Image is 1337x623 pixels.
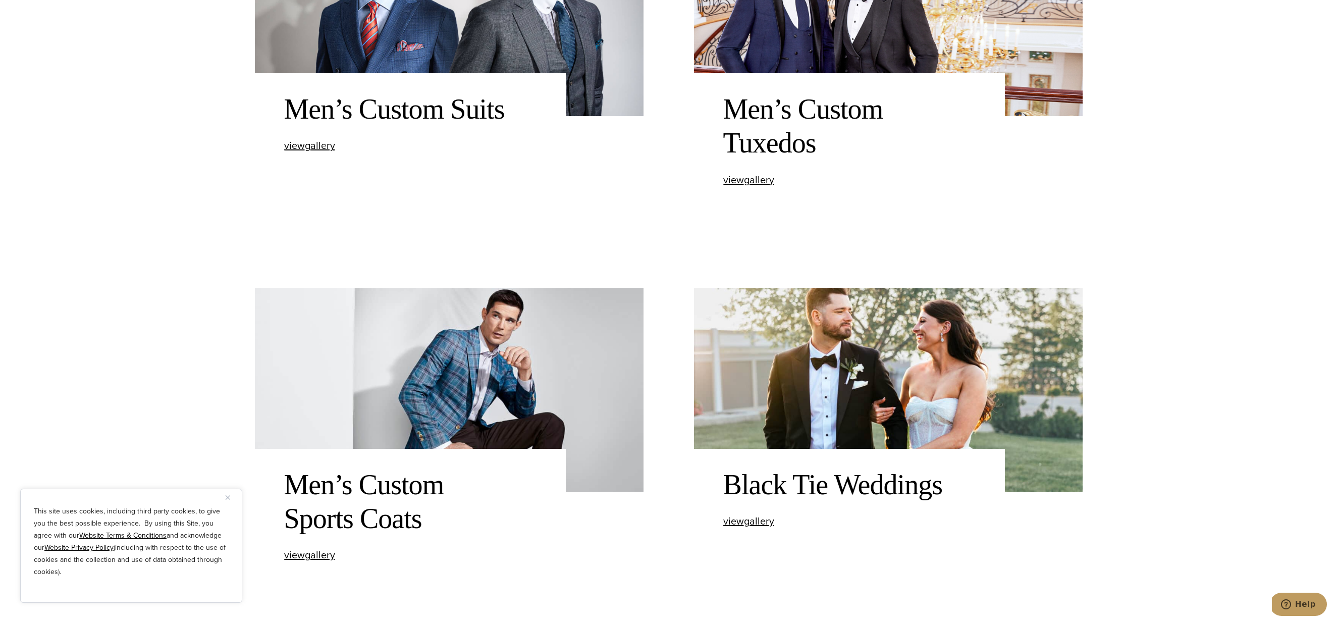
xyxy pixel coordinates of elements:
span: view gallery [723,513,774,529]
a: viewgallery [723,516,774,527]
iframe: Opens a widget where you can chat to one of our agents [1272,593,1327,618]
a: viewgallery [284,140,335,151]
img: Bride & groom outside. Bride wearing low cut wedding dress. Groom wearing wedding tuxedo by Zegna. [694,288,1083,492]
a: Website Privacy Policy [44,542,114,553]
h2: Men’s Custom Suits [284,92,537,126]
span: view gallery [723,172,774,187]
a: viewgallery [284,550,335,560]
span: view gallery [284,547,335,562]
h2: Men’s Custom Sports Coats [284,468,537,536]
h2: Black Tie Weddings [723,468,976,502]
a: Website Terms & Conditions [79,530,167,541]
button: Close [226,491,238,503]
a: viewgallery [723,175,774,185]
span: view gallery [284,138,335,153]
img: Close [226,495,230,500]
img: Client in blue bespoke Loro Piana sportscoat, white shirt. [255,288,644,492]
h2: Men’s Custom Tuxedos [723,92,976,160]
p: This site uses cookies, including third party cookies, to give you the best possible experience. ... [34,505,229,578]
